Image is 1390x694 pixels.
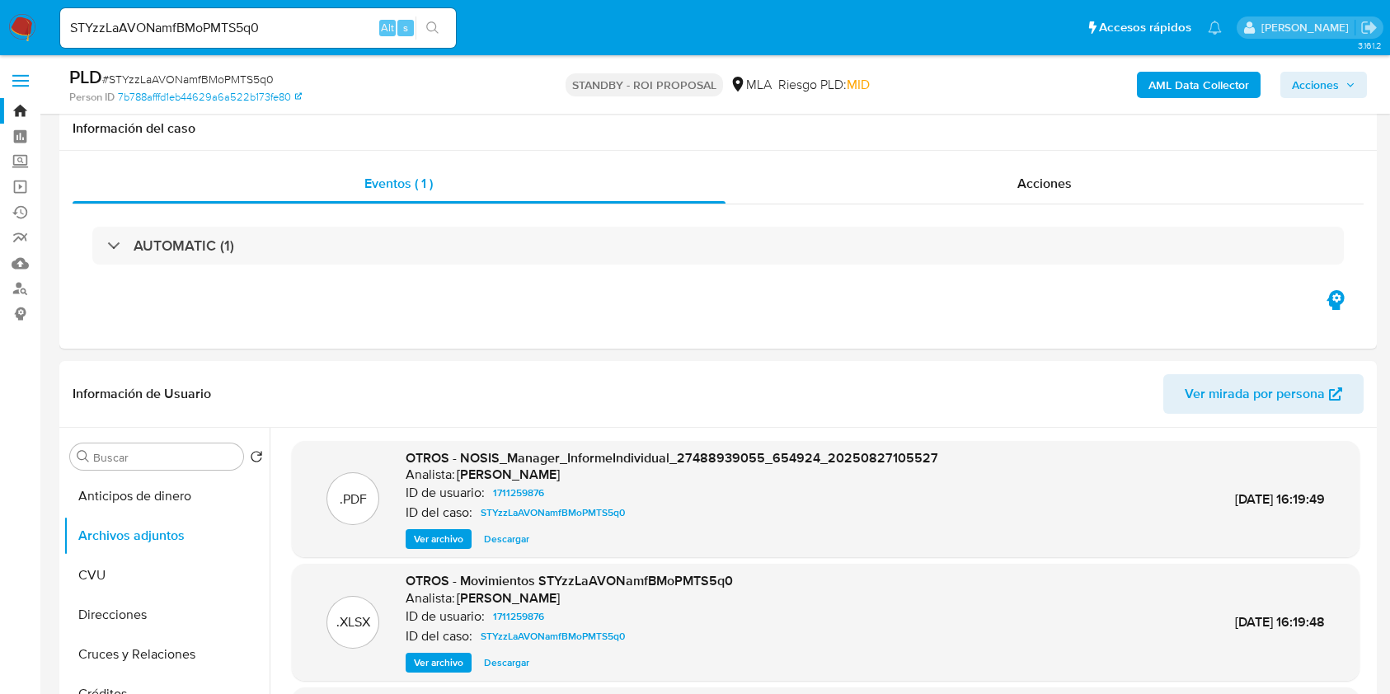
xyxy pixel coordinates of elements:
[1148,72,1249,98] b: AML Data Collector
[493,607,544,626] span: 1711259876
[416,16,449,40] button: search-icon
[102,71,274,87] span: # STYzzLaAVONamfBMoPMTS5q0
[457,590,560,607] h6: [PERSON_NAME]
[493,483,544,503] span: 1711259876
[486,607,551,626] a: 1711259876
[406,504,472,521] p: ID del caso:
[847,75,870,94] span: MID
[63,556,270,595] button: CVU
[63,595,270,635] button: Direcciones
[364,174,433,193] span: Eventos ( 1 )
[1099,19,1191,36] span: Accesos rápidos
[1235,490,1325,509] span: [DATE] 16:19:49
[414,654,463,671] span: Ver archivo
[134,237,234,255] h3: AUTOMATIC (1)
[486,483,551,503] a: 1711259876
[403,20,408,35] span: s
[406,485,485,501] p: ID de usuario:
[730,76,772,94] div: MLA
[73,386,211,402] h1: Información de Usuario
[406,529,472,549] button: Ver archivo
[476,653,538,673] button: Descargar
[1017,174,1072,193] span: Acciones
[778,76,870,94] span: Riesgo PLD:
[406,590,455,607] p: Analista:
[77,450,90,463] button: Buscar
[69,63,102,90] b: PLD
[1261,20,1355,35] p: agustina.viggiano@mercadolibre.com
[340,490,367,509] p: .PDF
[69,90,115,105] b: Person ID
[1360,19,1378,36] a: Salir
[406,467,455,483] p: Analista:
[406,448,938,467] span: OTROS - NOSIS_Manager_InformeIndividual_27488939055_654924_20250827105527
[481,503,625,523] span: STYzzLaAVONamfBMoPMTS5q0
[1208,21,1222,35] a: Notificaciones
[73,120,1364,137] h1: Información del caso
[92,227,1344,265] div: AUTOMATIC (1)
[474,503,632,523] a: STYzzLaAVONamfBMoPMTS5q0
[93,450,237,465] input: Buscar
[63,516,270,556] button: Archivos adjuntos
[1292,72,1339,98] span: Acciones
[1137,72,1261,98] button: AML Data Collector
[336,613,370,631] p: .XLSX
[484,654,529,671] span: Descargar
[406,608,485,625] p: ID de usuario:
[63,476,270,516] button: Anticipos de dinero
[481,626,625,646] span: STYzzLaAVONamfBMoPMTS5q0
[60,17,456,39] input: Buscar usuario o caso...
[406,628,472,645] p: ID del caso:
[1185,374,1325,414] span: Ver mirada por persona
[406,571,733,590] span: OTROS - Movimientos STYzzLaAVONamfBMoPMTS5q0
[406,653,472,673] button: Ver archivo
[118,90,302,105] a: 7b788afffd1eb44629a6a522b173fe80
[381,20,394,35] span: Alt
[414,531,463,547] span: Ver archivo
[484,531,529,547] span: Descargar
[476,529,538,549] button: Descargar
[566,73,723,96] p: STANDBY - ROI PROPOSAL
[457,467,560,483] h6: [PERSON_NAME]
[474,626,632,646] a: STYzzLaAVONamfBMoPMTS5q0
[1163,374,1364,414] button: Ver mirada por persona
[1235,612,1325,631] span: [DATE] 16:19:48
[1280,72,1367,98] button: Acciones
[250,450,263,468] button: Volver al orden por defecto
[63,635,270,674] button: Cruces y Relaciones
